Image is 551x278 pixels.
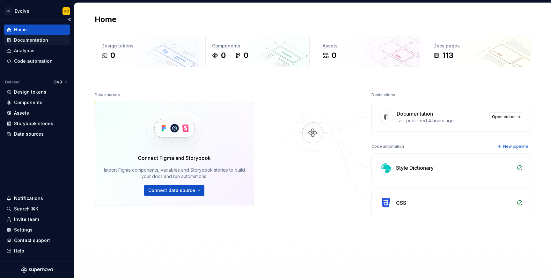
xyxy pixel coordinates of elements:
span: SVB [54,80,62,85]
div: Dataset [5,80,20,85]
div: Design tokens [14,89,46,95]
a: Assets [4,108,70,118]
div: Design tokens [101,43,192,49]
a: Home [4,25,70,35]
div: Analytics [14,47,34,54]
button: Search ⌘K [4,204,70,214]
a: Design tokens0 [95,36,199,67]
div: 113 [442,50,453,61]
div: Data sources [14,131,44,137]
div: Components [212,43,303,49]
button: Connect data source [144,185,204,196]
svg: Supernova Logo [21,267,53,273]
div: Search ⌘K [14,206,38,212]
div: Assets [323,43,414,49]
a: Documentation [4,35,70,45]
a: Assets0 [316,36,420,67]
span: Open editor [492,114,515,119]
div: Data sources [95,90,120,99]
div: 0 [332,50,336,61]
div: Storybook stories [14,120,53,127]
a: Settings [4,225,70,235]
div: Documentation [14,37,48,43]
div: Evolve [15,8,29,14]
div: 0 [221,50,226,61]
a: Analytics [4,46,70,56]
div: Last published 4 hours ago [397,118,485,124]
div: Connect Figma and Storybook [138,154,211,162]
div: Contact support [14,237,50,244]
div: CSS [396,199,406,207]
a: Data sources [4,129,70,139]
div: SD [4,7,12,15]
h2: Home [95,14,116,25]
div: Import Figma components, variables and Storybook stories to build your docs and run automations. [104,167,245,180]
span: New pipeline [503,144,528,149]
div: Docs pages [433,43,524,49]
div: Destinations [371,90,395,99]
div: Documentation [397,110,433,118]
button: SVB [51,78,70,87]
div: Style Dictionary [396,164,434,172]
a: Open editor [489,112,523,121]
a: Storybook stories [4,118,70,129]
div: Code automation [371,142,404,151]
div: Help [14,248,24,254]
a: Docs pages113 [427,36,531,67]
button: SDEvolveHC [1,4,73,18]
div: Code automation [14,58,53,64]
button: Notifications [4,193,70,203]
button: Help [4,246,70,256]
a: Design tokens [4,87,70,97]
button: New pipeline [495,142,531,151]
div: Assets [14,110,29,116]
div: Invite team [14,216,39,223]
div: 0 [110,50,115,61]
a: Components00 [205,36,310,67]
div: Home [14,26,27,33]
button: Collapse sidebar [65,15,74,24]
a: Code automation [4,56,70,66]
div: Settings [14,227,33,233]
div: 0 [244,50,248,61]
a: Components [4,97,70,108]
div: Notifications [14,195,43,202]
a: Invite team [4,214,70,225]
span: Connect data source [148,187,195,194]
div: Components [14,99,42,106]
div: HC [64,9,69,14]
button: Contact support [4,235,70,246]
